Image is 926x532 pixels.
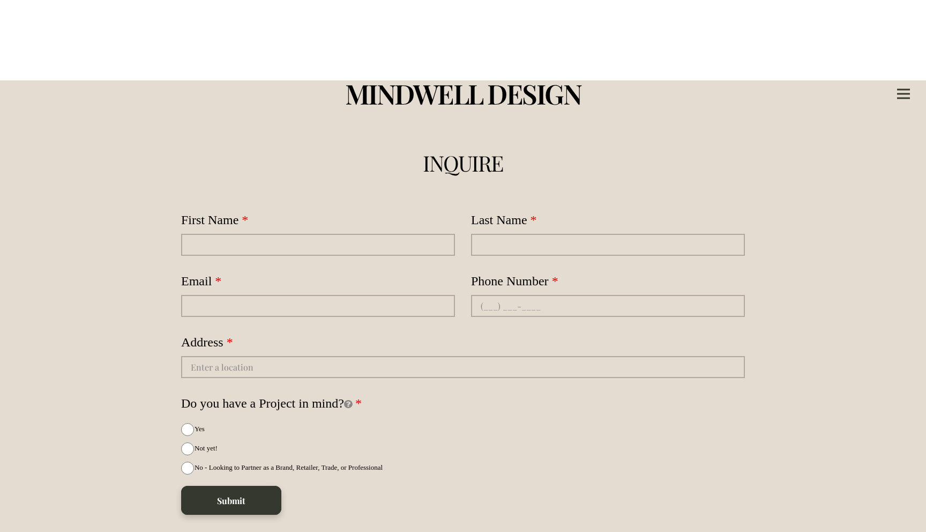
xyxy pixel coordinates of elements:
[888,80,918,107] a: Menu
[181,442,194,455] input: Not yet!
[181,462,194,475] input: No - Looking to Partner as a Brand, Retailer, Trade, or Professional
[181,423,194,436] input: Yes
[181,389,362,417] label: Do you have a Project in mind?
[181,205,248,234] label: First Name
[195,425,205,433] span: Yes
[345,75,581,112] span: MINDWELL DESIGN
[471,267,558,295] label: Phone Number
[471,295,745,317] input: (___) ___-____
[181,267,221,295] label: Email
[181,328,233,356] label: Address
[195,463,383,471] span: No - Looking to Partner as a Brand, Retailer, Trade, or Professional
[181,486,281,515] button: Submit
[471,205,537,234] label: Last Name
[195,444,218,452] span: Not yet!
[160,150,766,176] h2: Inquire
[181,356,745,378] input: autocomplete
